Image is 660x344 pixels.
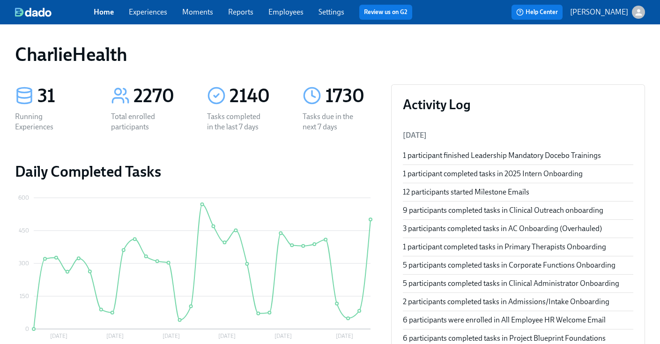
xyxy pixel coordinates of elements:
[403,242,633,252] div: 1 participant completed tasks in Primary Therapists Onboarding
[15,43,127,66] h1: CharlieHealth
[403,131,427,140] span: [DATE]
[325,84,376,108] div: 1730
[15,7,94,17] a: dado
[268,7,304,16] a: Employees
[512,5,563,20] button: Help Center
[336,333,353,339] tspan: [DATE]
[570,7,628,17] p: [PERSON_NAME]
[403,297,633,307] div: 2 participants completed tasks in Admissions/Intake Onboarding
[15,162,376,181] h2: Daily Completed Tasks
[182,7,213,16] a: Moments
[403,315,633,325] div: 6 participants were enrolled in All Employee HR Welcome Email
[228,7,253,16] a: Reports
[18,194,29,201] tspan: 600
[15,7,52,17] img: dado
[403,205,633,216] div: 9 participants completed tasks in Clinical Outreach onboarding
[403,150,633,161] div: 1 participant finished Leadership Mandatory Docebo Trainings
[403,187,633,197] div: 12 participants started Milestone Emails
[133,84,185,108] div: 2270
[15,112,75,132] div: Running Experiences
[19,227,29,234] tspan: 450
[218,333,236,339] tspan: [DATE]
[20,293,29,299] tspan: 150
[94,7,114,16] a: Home
[111,112,171,132] div: Total enrolled participants
[106,333,124,339] tspan: [DATE]
[403,260,633,270] div: 5 participants completed tasks in Corporate Functions Onboarding
[19,260,29,267] tspan: 300
[364,7,408,17] a: Review us on G2
[163,333,180,339] tspan: [DATE]
[403,169,633,179] div: 1 participant completed tasks in 2025 Intern Onboarding
[403,96,633,113] h3: Activity Log
[274,333,292,339] tspan: [DATE]
[570,6,645,19] button: [PERSON_NAME]
[50,333,67,339] tspan: [DATE]
[25,326,29,332] tspan: 0
[403,224,633,234] div: 3 participants completed tasks in AC Onboarding (Overhauled)
[516,7,558,17] span: Help Center
[403,278,633,289] div: 5 participants completed tasks in Clinical Administrator Onboarding
[359,5,412,20] button: Review us on G2
[230,84,281,108] div: 2140
[319,7,344,16] a: Settings
[37,84,89,108] div: 31
[129,7,167,16] a: Experiences
[207,112,267,132] div: Tasks completed in the last 7 days
[303,112,363,132] div: Tasks due in the next 7 days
